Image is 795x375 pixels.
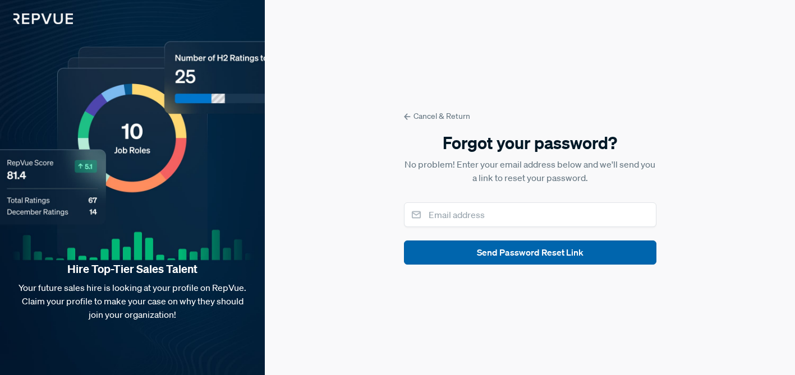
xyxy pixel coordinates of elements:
a: Cancel & Return [404,110,656,122]
button: Send Password Reset Link [404,240,656,265]
p: Your future sales hire is looking at your profile on RepVue. Claim your profile to make your case... [18,281,247,321]
strong: Hire Top-Tier Sales Talent [18,262,247,276]
h5: Forgot your password? [404,131,656,155]
input: Email address [404,202,656,227]
p: No problem! Enter your email address below and we'll send you a link to reset your password. [404,158,656,184]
